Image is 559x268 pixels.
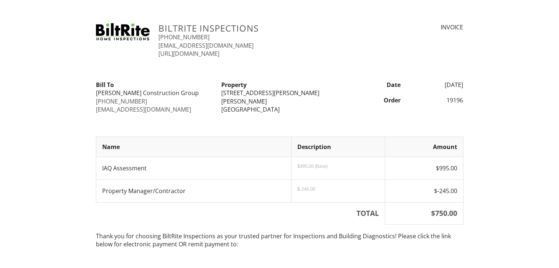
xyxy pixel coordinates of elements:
div: [STREET_ADDRESS][PERSON_NAME][PERSON_NAME] [221,89,338,105]
th: Description [291,137,385,157]
td: $-245.00 [385,180,463,202]
p: $-245.00 [297,186,379,192]
a: [EMAIL_ADDRESS][DOMAIN_NAME] [158,41,254,50]
div: 19196 [405,96,468,104]
a: [EMAIL_ADDRESS][DOMAIN_NAME] [96,105,191,113]
p: Thank you for choosing BiltRite Inspections as your trusted partner for Inspections and Building ... [96,232,463,249]
img: BiltRite-Home-Inspections_JPG.jpg [96,23,150,40]
div: Order [342,96,405,104]
a: [PHONE_NUMBER] [96,97,147,105]
td: IAQ Assessment [96,157,291,180]
td: Property Manager/Contractor [96,180,291,202]
th: Amount [385,137,463,157]
strong: Bill To [96,81,114,89]
th: $750.00 [385,202,463,224]
strong: Property [221,81,247,89]
div: INVOICE [378,23,463,31]
th: TOTAL [96,202,385,224]
div: Date [342,81,405,89]
a: [URL][DOMAIN_NAME] [158,50,219,58]
th: Name [96,137,291,157]
h3: BiltRite Inspections [158,23,369,33]
div: [PERSON_NAME] Construction Group [96,89,212,97]
p: $995.00 (Base) [297,163,379,169]
a: [PHONE_NUMBER] [158,33,209,41]
div: [DATE] [405,81,468,89]
div: [GEOGRAPHIC_DATA] [221,105,338,113]
td: $995.00 [385,157,463,180]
